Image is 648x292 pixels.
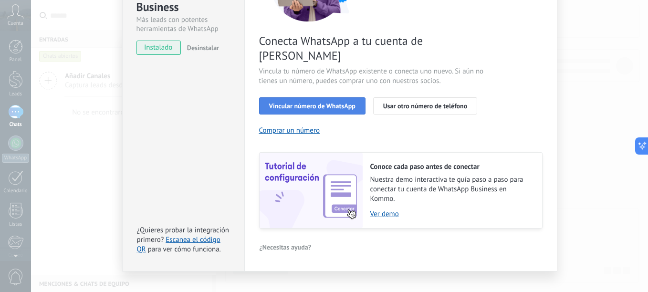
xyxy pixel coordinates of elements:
span: instalado [137,41,180,55]
button: Vincular número de WhatsApp [259,97,366,115]
span: Usar otro número de teléfono [383,103,467,109]
button: Usar otro número de teléfono [373,97,477,115]
span: ¿Quieres probar la integración primero? [137,226,230,244]
span: para ver cómo funciona. [148,245,221,254]
button: Desinstalar [183,41,219,55]
span: ¿Necesitas ayuda? [260,244,312,250]
a: Escanea el código QR [137,235,220,254]
a: Ver demo [370,209,533,219]
button: Comprar un número [259,126,320,135]
div: Más leads con potentes herramientas de WhatsApp [136,15,230,33]
span: Nuestra demo interactiva te guía paso a paso para conectar tu cuenta de WhatsApp Business en Kommo. [370,175,533,204]
span: Vincula tu número de WhatsApp existente o conecta uno nuevo. Si aún no tienes un número, puedes c... [259,67,486,86]
span: Vincular número de WhatsApp [269,103,355,109]
button: ¿Necesitas ayuda? [259,240,312,254]
h2: Conoce cada paso antes de conectar [370,162,533,171]
span: Desinstalar [187,43,219,52]
span: Conecta WhatsApp a tu cuenta de [PERSON_NAME] [259,33,486,63]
